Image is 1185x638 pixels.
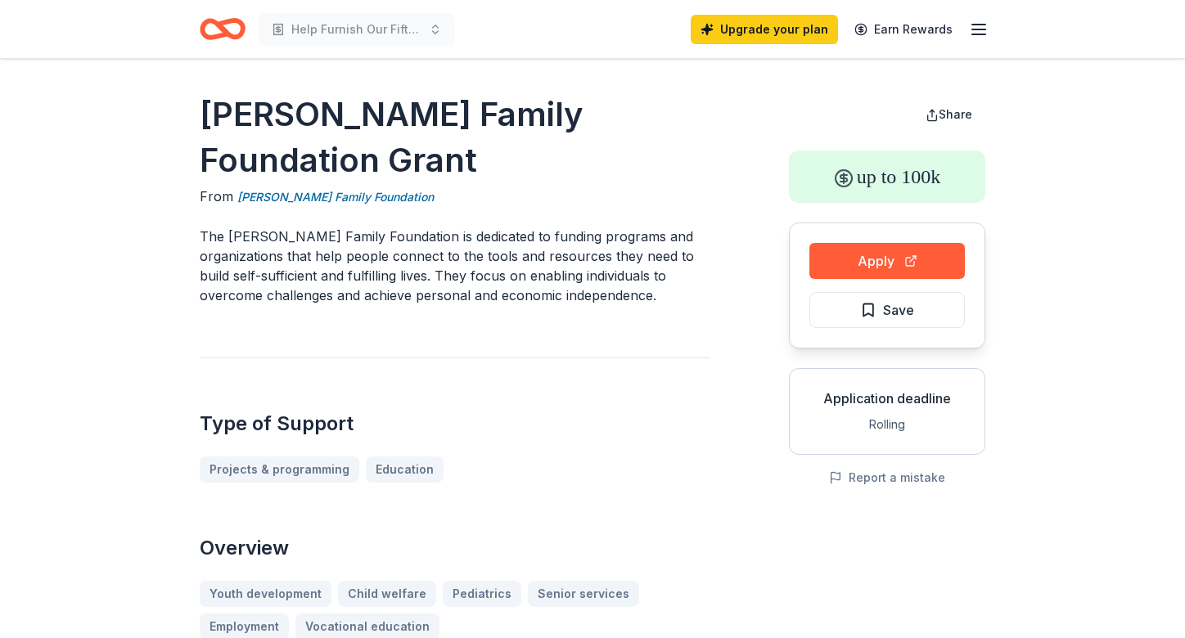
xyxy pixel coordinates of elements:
[939,107,972,121] span: Share
[803,389,971,408] div: Application deadline
[809,292,965,328] button: Save
[291,20,422,39] span: Help Furnish Our Fifth Home
[789,151,985,203] div: up to 100k
[809,243,965,279] button: Apply
[259,13,455,46] button: Help Furnish Our Fifth Home
[883,299,914,321] span: Save
[803,415,971,434] div: Rolling
[691,15,838,44] a: Upgrade your plan
[912,98,985,131] button: Share
[200,456,359,483] a: Projects & programming
[829,468,945,487] button: Report a mistake
[200,411,710,437] h2: Type of Support
[200,227,710,305] p: The [PERSON_NAME] Family Foundation is dedicated to funding programs and organizations that help ...
[200,535,710,561] h2: Overview
[237,187,434,207] a: [PERSON_NAME] Family Foundation
[200,92,710,183] h1: [PERSON_NAME] Family Foundation Grant
[200,186,710,207] div: From
[366,456,444,483] a: Education
[845,15,962,44] a: Earn Rewards
[200,10,246,48] a: Home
